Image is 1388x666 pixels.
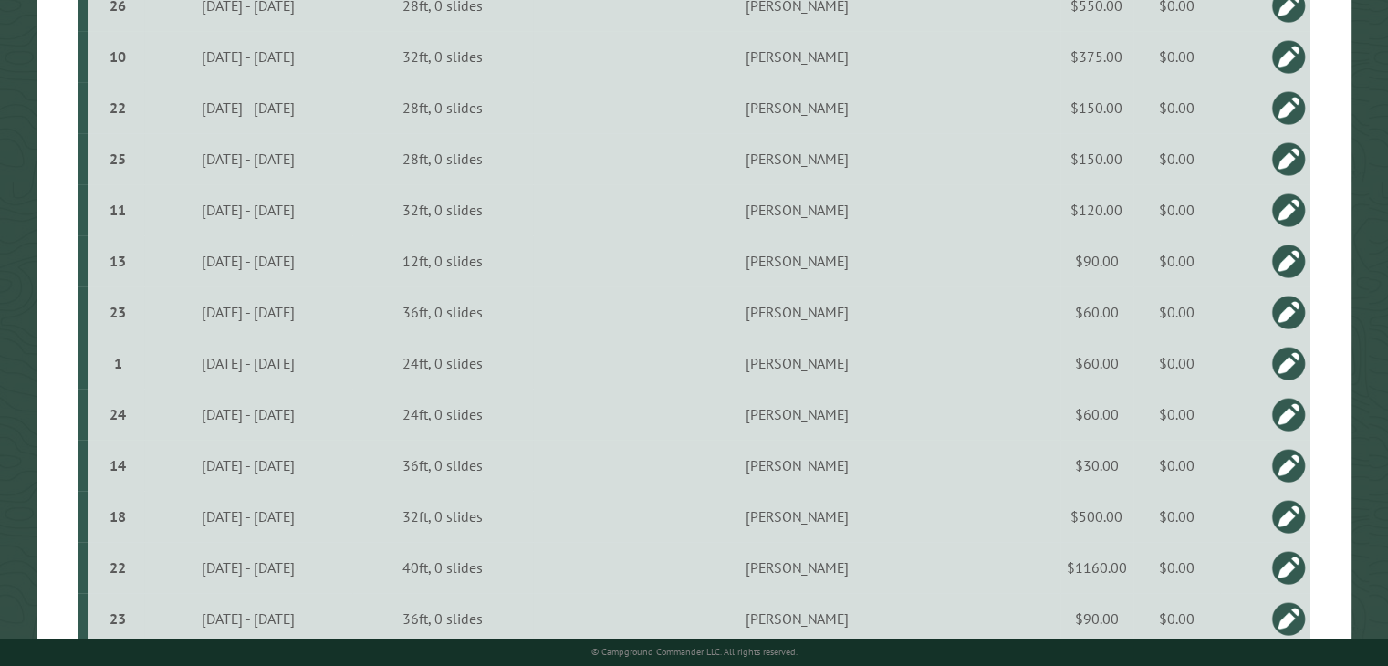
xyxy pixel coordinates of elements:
[95,303,141,321] div: 23
[147,507,350,526] div: [DATE] - [DATE]
[1060,542,1133,593] td: $1160.00
[147,405,350,423] div: [DATE] - [DATE]
[95,354,141,372] div: 1
[1133,389,1221,440] td: $0.00
[95,558,141,577] div: 22
[533,389,1059,440] td: [PERSON_NAME]
[352,82,534,133] td: 28ft, 0 slides
[352,286,534,338] td: 36ft, 0 slides
[352,235,534,286] td: 12ft, 0 slides
[533,82,1059,133] td: [PERSON_NAME]
[533,235,1059,286] td: [PERSON_NAME]
[1060,184,1133,235] td: $120.00
[95,201,141,219] div: 11
[1133,491,1221,542] td: $0.00
[352,133,534,184] td: 28ft, 0 slides
[1133,82,1221,133] td: $0.00
[591,646,798,658] small: © Campground Commander LLC. All rights reserved.
[147,354,350,372] div: [DATE] - [DATE]
[352,542,534,593] td: 40ft, 0 slides
[1060,286,1133,338] td: $60.00
[352,593,534,644] td: 36ft, 0 slides
[533,184,1059,235] td: [PERSON_NAME]
[352,491,534,542] td: 32ft, 0 slides
[95,99,141,117] div: 22
[533,542,1059,593] td: [PERSON_NAME]
[1133,31,1221,82] td: $0.00
[1060,31,1133,82] td: $375.00
[147,99,350,117] div: [DATE] - [DATE]
[147,609,350,628] div: [DATE] - [DATE]
[352,31,534,82] td: 32ft, 0 slides
[1060,440,1133,491] td: $30.00
[147,150,350,168] div: [DATE] - [DATE]
[147,47,350,66] div: [DATE] - [DATE]
[352,389,534,440] td: 24ft, 0 slides
[1133,286,1221,338] td: $0.00
[95,47,141,66] div: 10
[352,440,534,491] td: 36ft, 0 slides
[95,609,141,628] div: 23
[1133,338,1221,389] td: $0.00
[533,133,1059,184] td: [PERSON_NAME]
[1133,440,1221,491] td: $0.00
[533,31,1059,82] td: [PERSON_NAME]
[1060,133,1133,184] td: $150.00
[1060,389,1133,440] td: $60.00
[533,491,1059,542] td: [PERSON_NAME]
[352,338,534,389] td: 24ft, 0 slides
[1060,82,1133,133] td: $150.00
[352,184,534,235] td: 32ft, 0 slides
[1133,235,1221,286] td: $0.00
[533,440,1059,491] td: [PERSON_NAME]
[1060,593,1133,644] td: $90.00
[95,507,141,526] div: 18
[1060,491,1133,542] td: $500.00
[95,252,141,270] div: 13
[147,303,350,321] div: [DATE] - [DATE]
[1060,235,1133,286] td: $90.00
[1133,133,1221,184] td: $0.00
[147,558,350,577] div: [DATE] - [DATE]
[1133,542,1221,593] td: $0.00
[95,150,141,168] div: 25
[95,405,141,423] div: 24
[95,456,141,474] div: 14
[1133,593,1221,644] td: $0.00
[533,593,1059,644] td: [PERSON_NAME]
[533,338,1059,389] td: [PERSON_NAME]
[147,252,350,270] div: [DATE] - [DATE]
[533,286,1059,338] td: [PERSON_NAME]
[147,456,350,474] div: [DATE] - [DATE]
[147,201,350,219] div: [DATE] - [DATE]
[1133,184,1221,235] td: $0.00
[1060,338,1133,389] td: $60.00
